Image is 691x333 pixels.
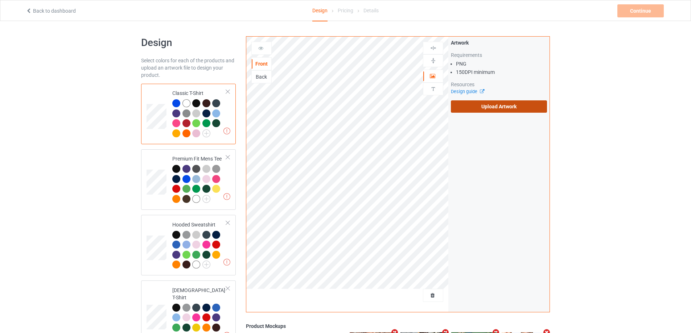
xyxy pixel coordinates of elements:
[451,100,547,113] label: Upload Artwork
[212,165,220,173] img: heather_texture.png
[223,259,230,266] img: exclamation icon
[202,195,210,203] img: svg+xml;base64,PD94bWwgdmVyc2lvbj0iMS4wIiBlbmNvZGluZz0iVVRGLTgiPz4KPHN2ZyB3aWR0aD0iMjJweCIgaGVpZ2...
[430,45,437,51] img: svg%3E%0A
[141,215,236,275] div: Hooded Sweatshirt
[182,109,190,117] img: heather_texture.png
[430,57,437,64] img: svg%3E%0A
[338,0,353,21] div: Pricing
[363,0,379,21] div: Details
[252,73,271,80] div: Back
[141,57,236,79] div: Select colors for each of the products and upload an artwork file to design your product.
[451,39,547,46] div: Artwork
[456,68,547,76] li: 150 DPI minimum
[172,90,226,137] div: Classic T-Shirt
[141,84,236,144] div: Classic T-Shirt
[451,89,484,94] a: Design guide
[172,155,226,202] div: Premium Fit Mens Tee
[26,8,76,14] a: Back to dashboard
[202,129,210,137] img: svg+xml;base64,PD94bWwgdmVyc2lvbj0iMS4wIiBlbmNvZGluZz0iVVRGLTgiPz4KPHN2ZyB3aWR0aD0iMjJweCIgaGVpZ2...
[312,0,328,21] div: Design
[172,221,226,268] div: Hooded Sweatshirt
[246,322,550,330] div: Product Mockups
[430,86,437,92] img: svg%3E%0A
[223,193,230,200] img: exclamation icon
[223,128,230,134] img: exclamation icon
[202,261,210,269] img: svg+xml;base64,PD94bWwgdmVyc2lvbj0iMS4wIiBlbmNvZGluZz0iVVRGLTgiPz4KPHN2ZyB3aWR0aD0iMjJweCIgaGVpZ2...
[141,149,236,210] div: Premium Fit Mens Tee
[252,60,271,67] div: Front
[451,51,547,59] div: Requirements
[456,60,547,67] li: PNG
[451,81,547,88] div: Resources
[141,36,236,49] h1: Design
